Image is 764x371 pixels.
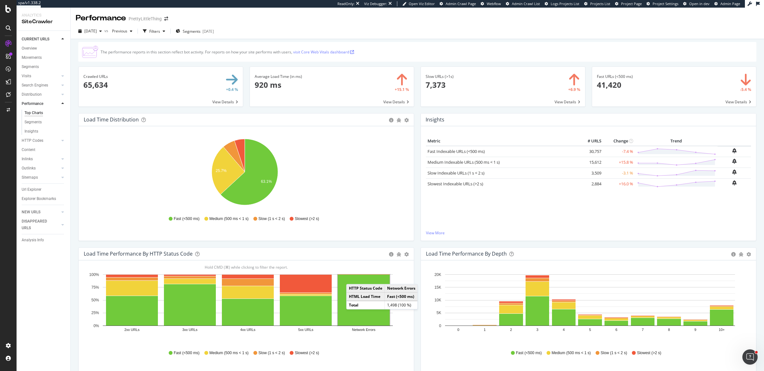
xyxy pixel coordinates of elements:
[298,328,314,332] text: 5xx URLs
[516,350,542,356] span: Fast (<500 ms)
[22,18,65,25] div: SiteCrawler
[409,1,435,6] span: Open Viz Editor
[164,17,168,21] div: arrow-right-arrow-left
[110,26,135,36] button: Previous
[577,178,603,189] td: 2,884
[94,324,99,328] text: 0%
[389,252,393,257] div: circle-info
[209,350,249,356] span: Medium (500 ms < 1 s)
[347,301,385,309] td: Total
[174,216,200,222] span: Fast (<500 ms)
[742,349,758,365] iframe: Intercom live chat
[739,252,743,257] div: bug
[22,174,60,181] a: Sitemaps
[426,230,751,236] a: View More
[484,328,486,332] text: 1
[732,180,737,185] div: bell-plus
[22,196,66,202] a: Explorer Bookmarks
[506,1,540,6] a: Admin Crawl List
[577,136,603,146] th: # URLS
[615,1,642,6] a: Project Page
[552,350,591,356] span: Medium (500 ms < 1 s)
[719,328,725,332] text: 10+
[404,252,409,257] div: gear
[439,324,441,328] text: 0
[91,285,99,290] text: 75%
[603,168,635,178] td: -3.1 %
[551,1,579,6] span: Logs Projects List
[577,168,603,178] td: 3,509
[258,350,285,356] span: Slow (1 s < 2 s)
[397,252,401,257] div: bug
[732,159,737,164] div: bell-plus
[590,1,610,6] span: Projects List
[22,64,66,70] a: Segments
[25,128,66,135] a: Insights
[84,136,406,210] svg: A chart.
[22,100,60,107] a: Performance
[22,137,43,144] div: HTTP Codes
[22,156,60,162] a: Inlinks
[436,311,441,315] text: 5K
[22,218,60,231] a: DISAPPEARED URLS
[84,251,193,257] div: Load Time Performance by HTTP Status Code
[22,137,60,144] a: HTTP Codes
[347,292,385,301] td: HTML Load Time
[428,181,483,187] a: Slowest Indexable URLs (>2 s)
[22,73,31,79] div: Visits
[457,328,459,332] text: 0
[435,285,441,290] text: 15K
[426,271,748,344] div: A chart.
[110,28,127,34] span: Previous
[22,156,33,162] div: Inlinks
[22,186,41,193] div: Url Explorer
[84,28,97,34] span: 2025 Oct. 3rd
[25,119,66,126] a: Segments
[22,196,56,202] div: Explorer Bookmarks
[240,328,256,332] text: 4xx URLs
[584,1,610,6] a: Projects List
[385,284,418,292] td: Network Errors
[647,1,678,6] a: Project Settings
[22,147,35,153] div: Content
[149,29,160,34] div: Filters
[22,36,49,43] div: CURRENT URLS
[731,252,736,257] div: circle-info
[603,136,635,146] th: Change
[440,1,476,6] a: Admin Crawl Page
[261,179,272,184] text: 63.1%
[202,29,214,34] div: [DATE]
[22,237,66,244] a: Analysis Info
[22,73,60,79] a: Visits
[22,45,66,52] a: Overview
[22,91,60,98] a: Distribution
[637,350,661,356] span: Slowest (>2 s)
[603,178,635,189] td: +16.0 %
[129,16,162,22] div: PrettyLittleThing
[404,118,409,122] div: gear
[621,1,642,6] span: Project Page
[487,1,501,6] span: Webflow
[22,64,39,70] div: Segments
[428,148,485,154] a: Fast Indexable URLs (<500 ms)
[104,28,110,33] span: vs
[426,251,507,257] div: Load Time Performance by Depth
[258,216,285,222] span: Slow (1 s < 2 s)
[174,350,200,356] span: Fast (<500 ms)
[510,328,512,332] text: 2
[653,1,678,6] span: Project Settings
[563,328,565,332] text: 4
[22,82,60,89] a: Search Engines
[295,350,319,356] span: Slowest (>2 s)
[82,46,98,58] img: CjTTJyXI.png
[25,110,43,116] div: Top Charts
[22,174,38,181] div: Sitemaps
[364,1,387,6] div: Viz Debugger:
[389,118,393,122] div: circle-info
[402,1,435,6] a: Open Viz Editor
[295,216,319,222] span: Slowest (>2 s)
[689,1,710,6] span: Open in dev
[337,1,355,6] div: ReadOnly:
[22,45,37,52] div: Overview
